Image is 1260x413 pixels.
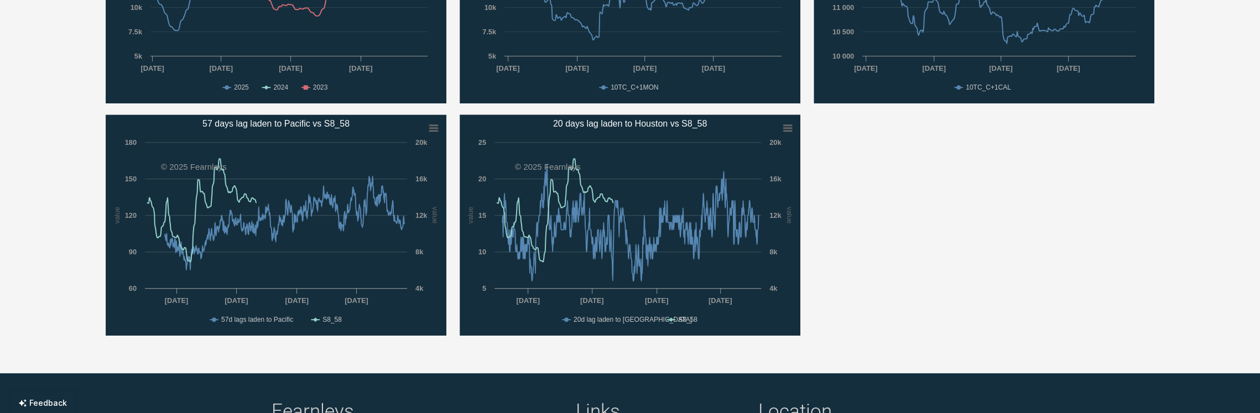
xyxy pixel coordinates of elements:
text: 10 500 [832,28,854,36]
text: 2025 [234,83,249,91]
text: 10k [485,3,497,12]
text: 60 [129,284,137,292]
text: 180 [125,138,137,147]
text: 12k [769,211,782,219]
text: © 2025 Fearnleys [161,162,227,171]
text: value [113,207,121,224]
text: [DATE] [701,64,725,72]
svg: 57 days lag laden to Pacific vs S8_58 [106,114,446,336]
text: 10TC_C+1CAL [966,83,1011,91]
text: 12k [415,211,428,219]
text: 5k [488,52,497,60]
text: [DATE] [210,64,233,72]
text: [DATE] [565,64,589,72]
text: [DATE] [165,296,188,305]
text: 4k [415,284,424,292]
text: [DATE] [140,64,164,72]
text: 4k [769,284,778,292]
text: [DATE] [285,296,309,305]
text: [DATE] [345,296,368,305]
text: 120 [125,211,137,219]
text: 16k [769,175,782,183]
text: 15 [478,211,486,219]
text: [DATE] [496,64,519,72]
text: [DATE] [854,64,877,72]
text: 25 [478,138,486,147]
text: [DATE] [709,296,732,305]
text: © 2025 Fearnleys [515,162,581,171]
text: 5k [134,52,143,60]
text: value [785,207,793,224]
text: 8k [415,248,424,256]
text: 2024 [273,83,288,91]
text: 57 days lag laden to Pacific vs S8_58 [202,119,350,129]
text: 10 [478,248,486,256]
text: [DATE] [516,296,539,305]
text: [DATE] [279,64,302,72]
text: 20k [415,138,428,147]
text: 57d lags laden to Pacific [221,316,293,323]
text: [DATE] [633,64,657,72]
text: value [466,207,475,224]
text: value [431,207,439,224]
text: 7.5k [482,28,497,36]
text: S8_58 [678,316,697,323]
text: 20 [478,175,486,183]
text: 20 days lag laden to Houston vs S8_58 [553,119,707,129]
text: 90 [129,248,137,256]
svg: 20 days lag laden to Houston vs S8_58 [460,114,800,336]
text: [DATE] [922,64,945,72]
text: 20k [769,138,782,147]
text: 10k [131,3,143,12]
text: 11 000 [832,3,854,12]
text: [DATE] [645,296,668,305]
text: 16k [415,175,428,183]
text: 7.5k [128,28,143,36]
text: [DATE] [1056,64,1080,72]
text: S8_58 [322,316,342,323]
text: 10 000 [832,52,854,60]
text: [DATE] [349,64,372,72]
text: 8k [769,248,778,256]
text: 5 [482,284,486,292]
text: 10TC_C+1MON [611,83,658,91]
text: 20d lag laden to [GEOGRAPHIC_DATA] [574,316,692,323]
text: [DATE] [225,296,248,305]
text: 2023 [313,83,328,91]
text: [DATE] [580,296,603,305]
text: [DATE] [989,64,1012,72]
text: 150 [125,175,137,183]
